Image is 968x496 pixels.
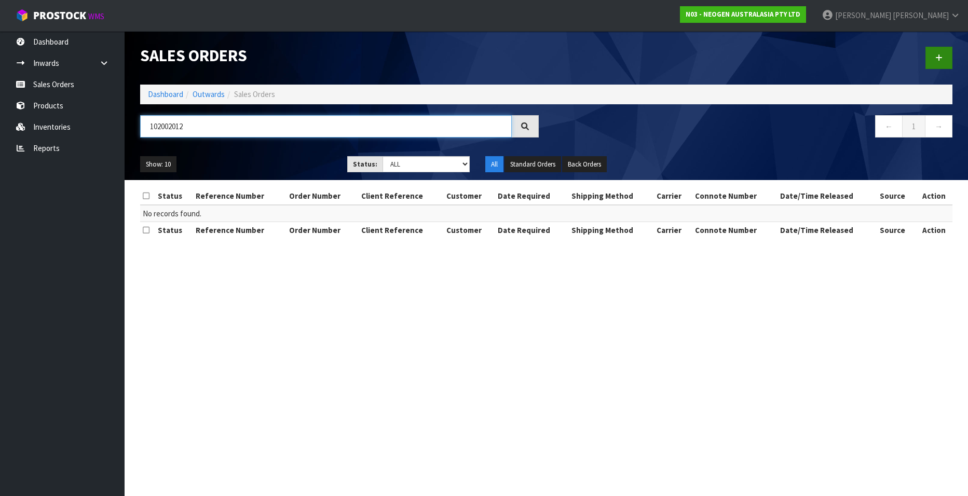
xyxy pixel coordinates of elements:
th: Connote Number [692,222,778,239]
nav: Page navigation [554,115,953,141]
th: Action [916,188,952,204]
th: Customer [444,222,495,239]
th: Client Reference [359,222,444,239]
span: Sales Orders [234,89,275,99]
button: Show: 10 [140,156,176,173]
th: Date/Time Released [778,188,877,204]
img: cube-alt.png [16,9,29,22]
a: Dashboard [148,89,183,99]
th: Shipping Method [569,188,654,204]
button: Back Orders [562,156,607,173]
th: Shipping Method [569,222,654,239]
span: [PERSON_NAME] [835,10,891,20]
th: Reference Number [193,222,287,239]
strong: N03 - NEOGEN AUSTRALASIA PTY LTD [686,10,800,19]
button: All [485,156,503,173]
span: ProStock [33,9,86,22]
th: Date Required [495,188,568,204]
th: Date/Time Released [778,222,877,239]
th: Source [877,222,916,239]
span: [PERSON_NAME] [893,10,949,20]
h1: Sales Orders [140,47,539,65]
th: Client Reference [359,188,444,204]
small: WMS [88,11,104,21]
th: Source [877,188,916,204]
th: Connote Number [692,188,778,204]
th: Date Required [495,222,568,239]
th: Order Number [287,188,359,204]
th: Customer [444,188,495,204]
th: Status [155,222,193,239]
th: Carrier [654,188,692,204]
th: Status [155,188,193,204]
th: Action [916,222,952,239]
td: No records found. [140,205,952,222]
a: ← [875,115,903,137]
a: Outwards [193,89,225,99]
button: Standard Orders [505,156,561,173]
a: 1 [902,115,925,137]
a: → [925,115,952,137]
strong: Status: [353,160,377,169]
th: Order Number [287,222,359,239]
th: Carrier [654,222,692,239]
th: Reference Number [193,188,287,204]
input: Search sales orders [140,115,512,137]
